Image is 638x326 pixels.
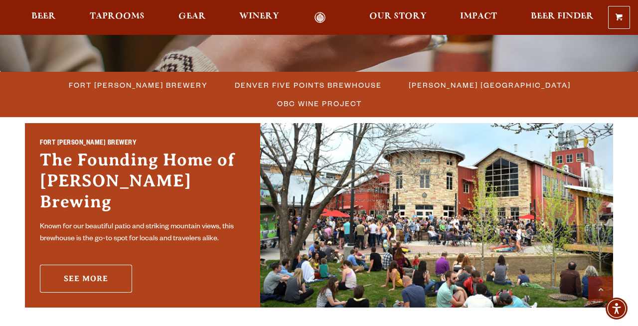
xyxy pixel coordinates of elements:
[172,12,212,23] a: Gear
[409,78,571,92] span: [PERSON_NAME] [GEOGRAPHIC_DATA]
[260,123,613,308] img: Fort Collins Brewery & Taproom'
[606,298,628,320] div: Accessibility Menu
[233,12,286,23] a: Winery
[460,12,497,20] span: Impact
[363,12,433,23] a: Our Story
[31,12,56,20] span: Beer
[63,78,213,92] a: Fort [PERSON_NAME] Brewery
[178,12,206,20] span: Gear
[229,78,387,92] a: Denver Five Points Brewhouse
[235,78,382,92] span: Denver Five Points Brewhouse
[40,150,245,217] h3: The Founding Home of [PERSON_NAME] Brewing
[588,276,613,301] a: Scroll to top
[239,12,279,20] span: Winery
[271,96,367,111] a: OBC Wine Project
[524,12,600,23] a: Beer Finder
[40,139,245,150] h2: Fort [PERSON_NAME] Brewery
[531,12,594,20] span: Beer Finder
[369,12,427,20] span: Our Story
[69,78,208,92] span: Fort [PERSON_NAME] Brewery
[40,265,132,293] a: See More
[403,78,576,92] a: [PERSON_NAME] [GEOGRAPHIC_DATA]
[277,96,362,111] span: OBC Wine Project
[90,12,145,20] span: Taprooms
[454,12,503,23] a: Impact
[301,12,338,23] a: Odell Home
[25,12,62,23] a: Beer
[83,12,151,23] a: Taprooms
[40,221,245,245] p: Known for our beautiful patio and striking mountain views, this brewhouse is the go-to spot for l...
